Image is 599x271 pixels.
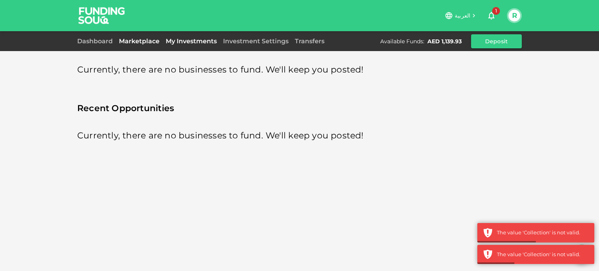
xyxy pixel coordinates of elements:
span: Currently, there are no businesses to fund. We'll keep you posted! [77,62,364,78]
button: 1 [484,8,499,23]
a: My Investments [163,37,220,45]
div: Available Funds : [380,37,424,45]
button: Deposit [471,34,522,48]
span: العربية [455,12,470,19]
div: The value 'Collection' is not valid. [497,251,588,259]
a: Marketplace [116,37,163,45]
span: Currently, there are no businesses to fund. We'll keep you posted! [77,128,364,143]
a: Dashboard [77,37,116,45]
div: AED 1,139.93 [427,37,462,45]
div: The value 'Collection' is not valid. [497,229,588,237]
a: Transfers [292,37,328,45]
button: R [509,10,520,21]
span: Recent Opportunities [77,101,522,116]
span: 1 [492,7,500,15]
a: Investment Settings [220,37,292,45]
